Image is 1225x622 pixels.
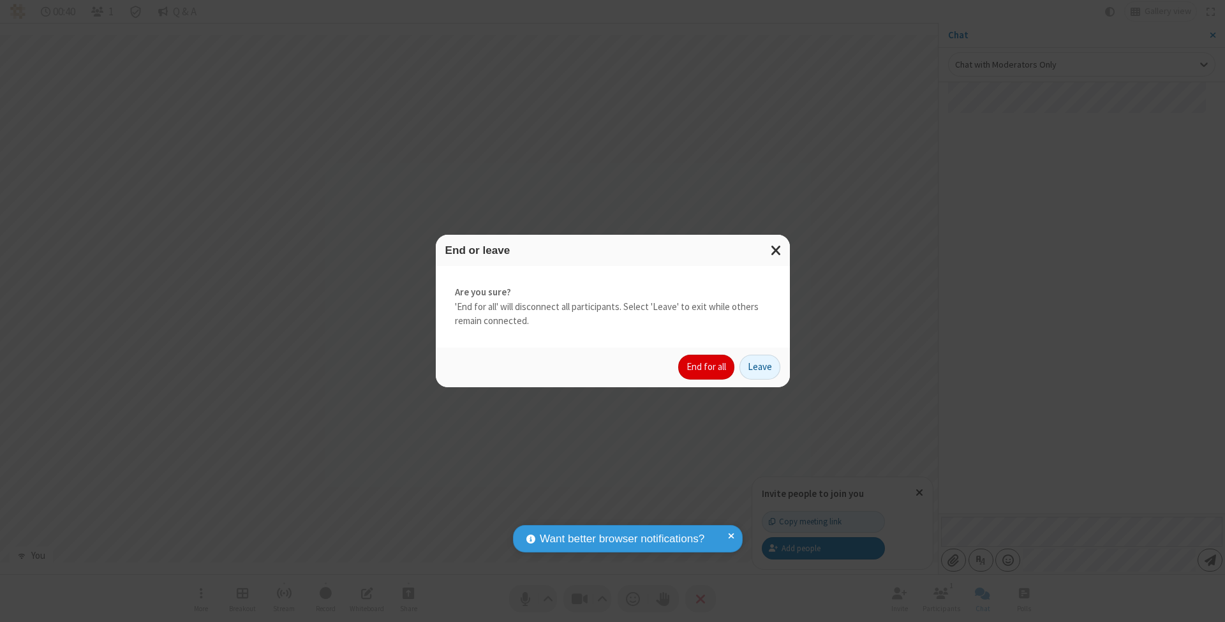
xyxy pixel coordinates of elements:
[540,531,704,547] span: Want better browser notifications?
[678,355,734,380] button: End for all
[739,355,780,380] button: Leave
[763,235,790,266] button: Close modal
[436,266,790,348] div: 'End for all' will disconnect all participants. Select 'Leave' to exit while others remain connec...
[455,285,771,300] strong: Are you sure?
[445,244,780,256] h3: End or leave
